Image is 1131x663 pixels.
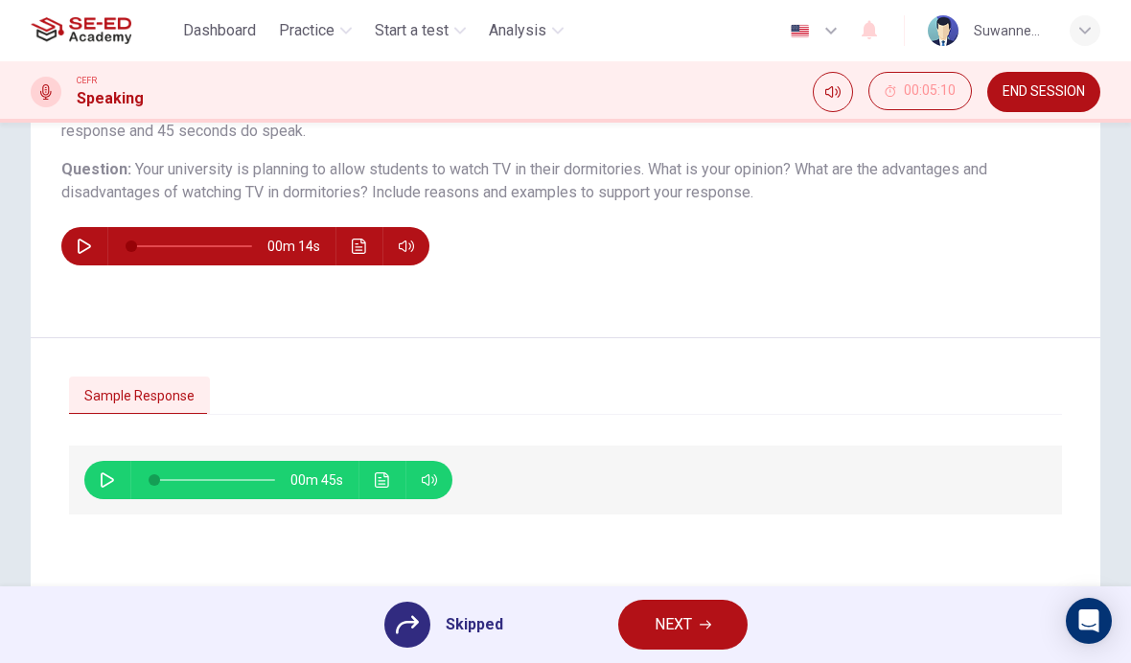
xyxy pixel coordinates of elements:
span: CEFR [77,74,97,87]
button: Dashboard [175,13,264,48]
span: Skipped [446,613,503,636]
button: Sample Response [69,377,210,417]
span: 00:05:10 [904,83,956,99]
span: NEXT [655,611,692,638]
div: Mute [813,72,853,112]
button: Click to see the audio transcription [367,461,398,499]
span: Dashboard [183,19,256,42]
button: Practice [271,13,359,48]
button: Start a test [367,13,473,48]
img: en [788,24,812,38]
span: Your university is planning to allow students to watch TV in their dormitories. What is your opin... [61,160,987,201]
div: basic tabs example [69,377,1062,417]
button: 00:05:10 [868,72,972,110]
h1: Speaking [77,87,144,110]
span: 00m 14s [267,227,335,265]
span: Include reasons and examples to support your response. [372,183,753,201]
a: SE-ED Academy logo [31,11,175,50]
span: Start a test [375,19,449,42]
img: Profile picture [928,15,958,46]
h6: Question : [61,158,1070,204]
span: END SESSION [1003,84,1085,100]
button: Analysis [481,13,571,48]
div: Suwannee Panalaicheewin [974,19,1047,42]
span: Practice [279,19,335,42]
button: END SESSION [987,72,1100,112]
div: Open Intercom Messenger [1066,598,1112,644]
button: NEXT [618,600,748,650]
img: SE-ED Academy logo [31,11,131,50]
button: Click to see the audio transcription [344,227,375,265]
span: 00m 45s [290,461,358,499]
div: Hide [868,72,972,112]
span: Analysis [489,19,546,42]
